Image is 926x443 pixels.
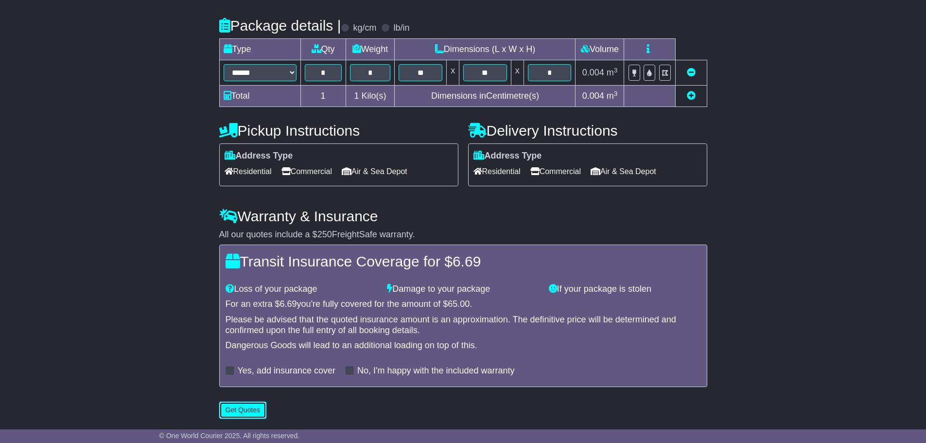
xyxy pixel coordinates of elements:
div: If your package is stolen [544,284,706,295]
td: x [511,60,524,86]
td: Total [219,86,300,107]
span: 6.69 [453,253,481,269]
h4: Delivery Instructions [468,123,707,139]
span: Residential [473,164,521,179]
span: m [607,91,618,101]
td: Type [219,39,300,60]
div: For an extra $ you're fully covered for the amount of $ . [226,299,701,310]
span: Residential [225,164,272,179]
td: Volume [576,39,624,60]
td: 1 [300,86,346,107]
div: All our quotes include a $ FreightSafe warranty. [219,230,707,240]
span: 0.004 [582,68,604,77]
td: Dimensions in Centimetre(s) [395,86,576,107]
a: Remove this item [687,68,696,77]
a: Add new item [687,91,696,101]
label: Address Type [473,151,542,161]
span: Commercial [530,164,581,179]
span: Air & Sea Depot [342,164,407,179]
h4: Transit Insurance Coverage for $ [226,253,701,269]
label: Yes, add insurance cover [238,366,335,376]
h4: Package details | [219,18,341,34]
div: Damage to your package [382,284,544,295]
div: Please be advised that the quoted insurance amount is an approximation. The definitive price will... [226,315,701,336]
td: Dimensions (L x W x H) [395,39,576,60]
h4: Pickup Instructions [219,123,458,139]
span: Air & Sea Depot [591,164,656,179]
div: Loss of your package [221,284,383,295]
td: Qty [300,39,346,60]
span: m [607,68,618,77]
td: x [447,60,459,86]
div: Dangerous Goods will lead to an additional loading on top of this. [226,340,701,351]
label: kg/cm [353,23,376,34]
span: 250 [317,230,332,239]
sup: 3 [614,67,618,74]
span: 0.004 [582,91,604,101]
label: Address Type [225,151,293,161]
span: © One World Courier 2025. All rights reserved. [159,432,300,440]
span: Commercial [281,164,332,179]
h4: Warranty & Insurance [219,208,707,224]
label: lb/in [393,23,409,34]
span: 65.00 [448,299,470,309]
sup: 3 [614,90,618,97]
button: Get Quotes [219,402,267,419]
label: No, I'm happy with the included warranty [357,366,515,376]
span: 1 [354,91,359,101]
td: Kilo(s) [346,86,395,107]
span: 6.69 [280,299,297,309]
td: Weight [346,39,395,60]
